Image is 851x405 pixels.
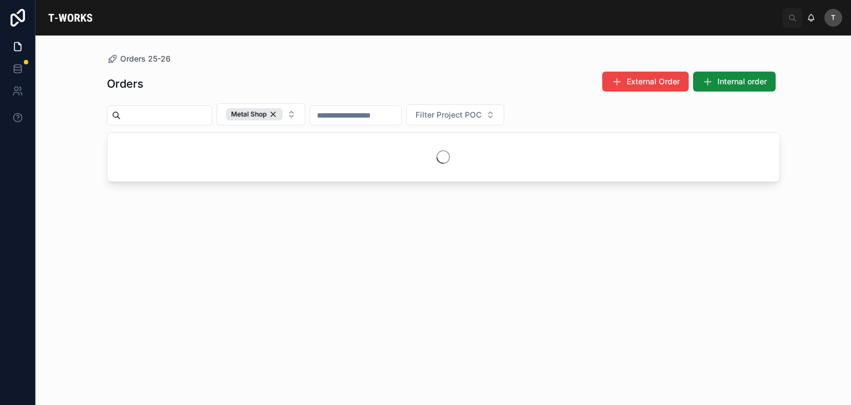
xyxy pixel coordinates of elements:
[416,109,481,120] span: Filter Project POC
[693,72,776,92] button: Internal order
[120,53,171,64] span: Orders 25-26
[602,72,689,92] button: External Order
[406,104,504,125] button: Select Button
[107,76,143,92] h1: Orders
[717,76,767,87] span: Internal order
[831,13,835,22] span: T
[105,6,782,10] div: scrollable content
[44,9,96,27] img: App logo
[217,103,305,125] button: Select Button
[226,108,283,120] div: Metal Shop
[226,108,283,120] button: Unselect METAL_SHOP
[107,53,171,64] a: Orders 25-26
[627,76,680,87] span: External Order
